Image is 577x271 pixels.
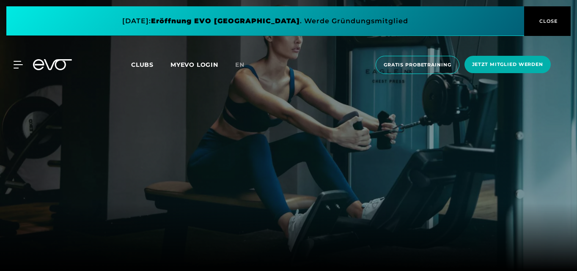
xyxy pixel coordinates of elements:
[472,61,543,68] span: Jetzt Mitglied werden
[524,6,571,36] button: CLOSE
[131,61,154,68] span: Clubs
[170,61,218,68] a: MYEVO LOGIN
[537,17,558,25] span: CLOSE
[462,56,553,74] a: Jetzt Mitglied werden
[235,60,255,70] a: en
[131,60,170,68] a: Clubs
[373,56,462,74] a: Gratis Probetraining
[235,61,245,68] span: en
[384,61,451,68] span: Gratis Probetraining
